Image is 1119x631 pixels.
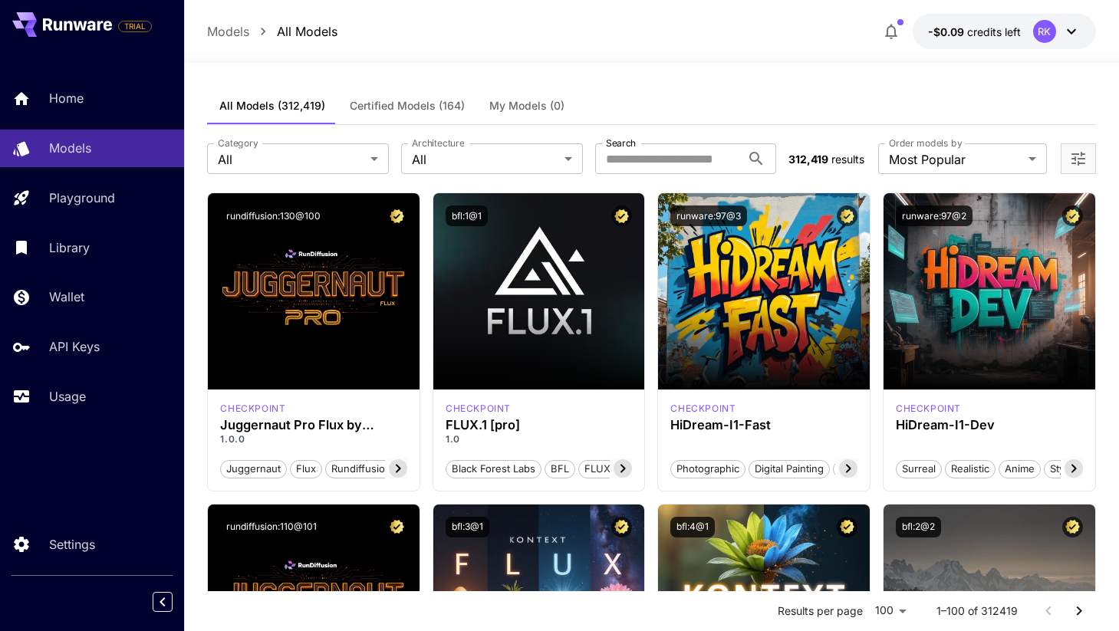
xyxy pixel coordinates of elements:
[446,517,489,537] button: bfl:3@1
[118,17,152,35] span: Add your payment card to enable full platform functionality.
[896,458,942,478] button: Surreal
[489,99,564,113] span: My Models (0)
[446,418,633,432] h3: FLUX.1 [pro]
[578,458,650,478] button: FLUX.1 [pro]
[446,432,633,446] p: 1.0
[946,462,995,477] span: Realistic
[49,387,86,406] p: Usage
[611,517,632,537] button: Certified Model – Vetted for best performance and includes a commercial license.
[889,136,962,150] label: Order models by
[670,458,745,478] button: Photographic
[412,150,558,169] span: All
[1069,150,1088,169] button: Open more filters
[913,14,1096,49] button: -$0.09009RK
[350,99,465,113] span: Certified Models (164)
[545,458,575,478] button: BFL
[606,136,636,150] label: Search
[778,603,863,619] p: Results per page
[446,205,488,226] button: bfl:1@1
[545,462,574,477] span: BFL
[749,462,829,477] span: Digital Painting
[49,189,115,207] p: Playground
[833,458,892,478] button: Cinematic
[1033,20,1056,43] div: RK
[579,462,649,477] span: FLUX.1 [pro]
[834,462,891,477] span: Cinematic
[49,288,84,306] p: Wallet
[999,458,1041,478] button: Anime
[221,462,286,477] span: juggernaut
[219,99,325,113] span: All Models (312,419)
[119,21,151,32] span: TRIAL
[1062,517,1083,537] button: Certified Model – Vetted for best performance and includes a commercial license.
[220,517,323,537] button: rundiffusion:110@101
[277,22,337,41] a: All Models
[896,517,941,537] button: bfl:2@2
[218,150,364,169] span: All
[446,462,541,477] span: Black Forest Labs
[749,458,830,478] button: Digital Painting
[49,89,84,107] p: Home
[936,603,1018,619] p: 1–100 of 312419
[220,458,287,478] button: juggernaut
[670,205,747,226] button: runware:97@3
[670,402,736,416] p: checkpoint
[207,22,337,41] nav: breadcrumb
[896,402,961,416] div: HiDream Dev
[325,458,397,478] button: rundiffusion
[837,517,857,537] button: Certified Model – Vetted for best performance and includes a commercial license.
[611,205,632,226] button: Certified Model – Vetted for best performance and includes a commercial license.
[1062,205,1083,226] button: Certified Model – Vetted for best performance and includes a commercial license.
[945,458,996,478] button: Realistic
[387,205,407,226] button: Certified Model – Vetted for best performance and includes a commercial license.
[670,418,857,432] h3: HiDream-I1-Fast
[220,418,407,432] h3: Juggernaut Pro Flux by RunDiffusion
[326,462,397,477] span: rundiffusion
[896,418,1083,432] h3: HiDream-I1-Dev
[387,517,407,537] button: Certified Model – Vetted for best performance and includes a commercial license.
[153,592,173,612] button: Collapse sidebar
[788,153,828,166] span: 312,419
[220,402,285,416] p: checkpoint
[897,462,941,477] span: Surreal
[1044,458,1093,478] button: Stylized
[671,462,745,477] span: Photographic
[967,25,1021,38] span: credits left
[49,535,95,554] p: Settings
[291,462,321,477] span: flux
[837,205,857,226] button: Certified Model – Vetted for best performance and includes a commercial license.
[831,153,864,166] span: results
[164,588,184,616] div: Collapse sidebar
[49,238,90,257] p: Library
[446,458,541,478] button: Black Forest Labs
[670,517,715,537] button: bfl:4@1
[928,24,1021,40] div: -$0.09009
[207,22,249,41] a: Models
[412,136,464,150] label: Architecture
[869,600,912,622] div: 100
[928,25,967,38] span: -$0.09
[220,402,285,416] div: FLUX.1 D
[218,136,258,150] label: Category
[220,432,407,446] p: 1.0.0
[446,402,511,416] p: checkpoint
[1045,462,1092,477] span: Stylized
[1064,596,1094,626] button: Go to next page
[889,150,1022,169] span: Most Popular
[999,462,1040,477] span: Anime
[49,337,100,356] p: API Keys
[896,205,973,226] button: runware:97@2
[49,139,91,157] p: Models
[446,402,511,416] div: fluxpro
[670,402,736,416] div: HiDream Fast
[290,458,322,478] button: flux
[896,402,961,416] p: checkpoint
